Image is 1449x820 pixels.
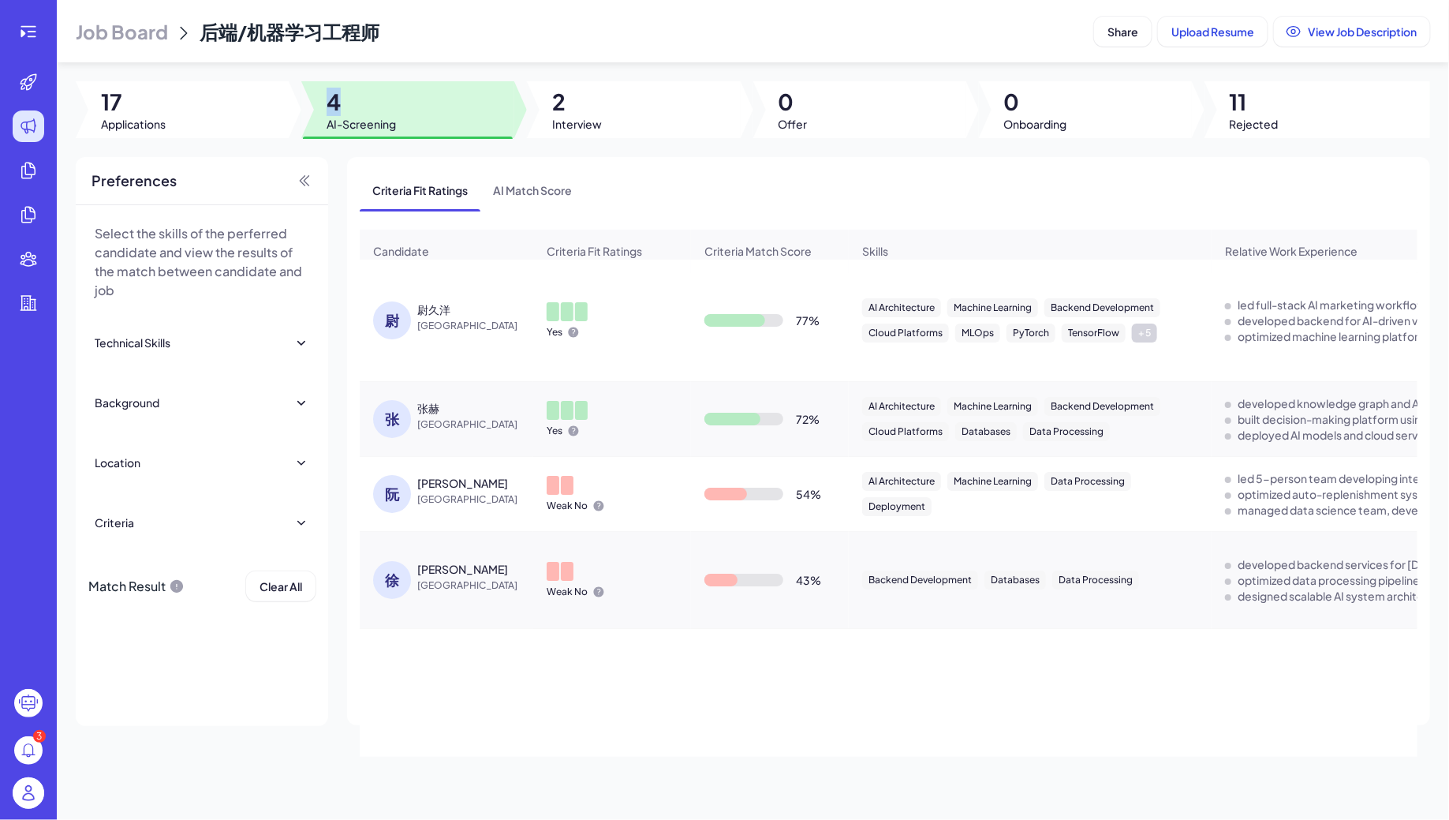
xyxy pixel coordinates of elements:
span: View Job Description [1308,24,1417,39]
div: Backend Development [1044,397,1160,416]
span: Skills [862,243,888,259]
div: Cloud Platforms [862,422,949,441]
div: PyTorch [1006,324,1055,343]
div: AI Architecture [862,397,941,416]
div: 张赫 [417,400,439,416]
p: Yes [547,425,562,437]
span: Preferences [91,170,177,192]
span: [GEOGRAPHIC_DATA] [417,318,536,334]
span: Relative Work Experience [1225,243,1358,259]
span: AI Match Score [480,170,584,211]
div: + 5 [1132,324,1157,343]
button: View Job Description [1274,17,1430,47]
button: Clear All [246,571,316,601]
span: Job Board [76,19,168,44]
div: Criteria [95,515,134,530]
span: 0 [1004,88,1067,116]
div: Databases [984,571,1046,590]
div: Cloud Platforms [862,324,949,343]
span: Applications [101,116,166,132]
div: 77 % [796,313,820,328]
div: 徐君泽 [417,561,508,577]
span: AI-Screening [327,116,396,132]
div: Match Result [88,571,185,601]
span: Onboarding [1004,116,1067,132]
div: AI Architecture [862,472,941,491]
div: 徐 [373,561,411,599]
div: 54 % [796,486,821,502]
span: 17 [101,88,166,116]
div: Machine Learning [947,298,1038,317]
p: Select the skills of the perferred candidate and view the results of the match between candidate ... [95,224,309,300]
div: Databases [955,422,1017,441]
div: 3 [33,730,46,743]
span: Candidate [373,243,429,259]
span: Criteria Fit Ratings [547,243,642,259]
button: Upload Resume [1158,17,1268,47]
div: Data Processing [1023,422,1110,441]
div: Location [95,455,140,470]
div: Data Processing [1044,472,1131,491]
span: 2 [552,88,602,116]
span: 4 [327,88,396,116]
div: TensorFlow [1062,324,1126,343]
span: Criteria Fit Ratings [360,170,480,211]
span: Clear All [260,579,302,593]
div: Technical Skills [95,335,170,350]
div: 张 [373,400,411,438]
div: 阮 [373,475,411,513]
div: 尉 [373,301,411,339]
span: [GEOGRAPHIC_DATA] [417,492,536,507]
div: Deployment [862,497,932,516]
span: 11 [1230,88,1279,116]
div: MLOps [955,324,1000,343]
div: Background [95,395,159,410]
span: [GEOGRAPHIC_DATA] [417,417,536,432]
p: Weak No [547,500,588,512]
span: Criteria Match Score [704,243,812,259]
p: Yes [547,326,562,339]
div: 尉久洋 [417,301,450,317]
div: Data Processing [1052,571,1139,590]
div: Backend Development [862,571,978,590]
p: Weak No [547,586,588,598]
span: [GEOGRAPHIC_DATA] [417,578,536,593]
div: Machine Learning [947,472,1038,491]
div: AI Architecture [862,298,941,317]
img: user_logo.png [13,777,44,809]
button: Share [1094,17,1152,47]
div: 43 % [796,572,821,588]
span: Rejected [1230,116,1279,132]
div: Backend Development [1044,298,1160,317]
span: Share [1107,24,1138,39]
div: 阮田 [417,475,508,491]
span: 0 [779,88,808,116]
span: Upload Resume [1171,24,1254,39]
div: 72 % [796,411,820,427]
span: Offer [779,116,808,132]
div: Machine Learning [947,397,1038,416]
span: Interview [552,116,602,132]
span: 后端/机器学习工程师 [200,20,379,43]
